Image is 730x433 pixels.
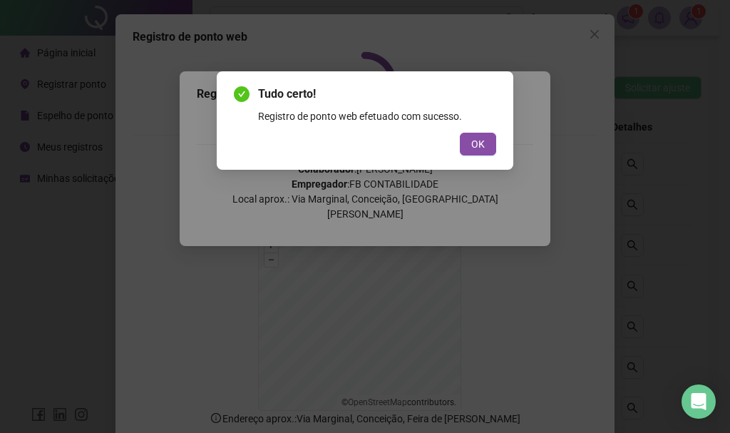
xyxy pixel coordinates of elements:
[258,108,496,124] div: Registro de ponto web efetuado com sucesso.
[258,86,496,103] span: Tudo certo!
[471,136,485,152] span: OK
[234,86,250,102] span: check-circle
[460,133,496,156] button: OK
[682,384,716,419] div: Open Intercom Messenger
